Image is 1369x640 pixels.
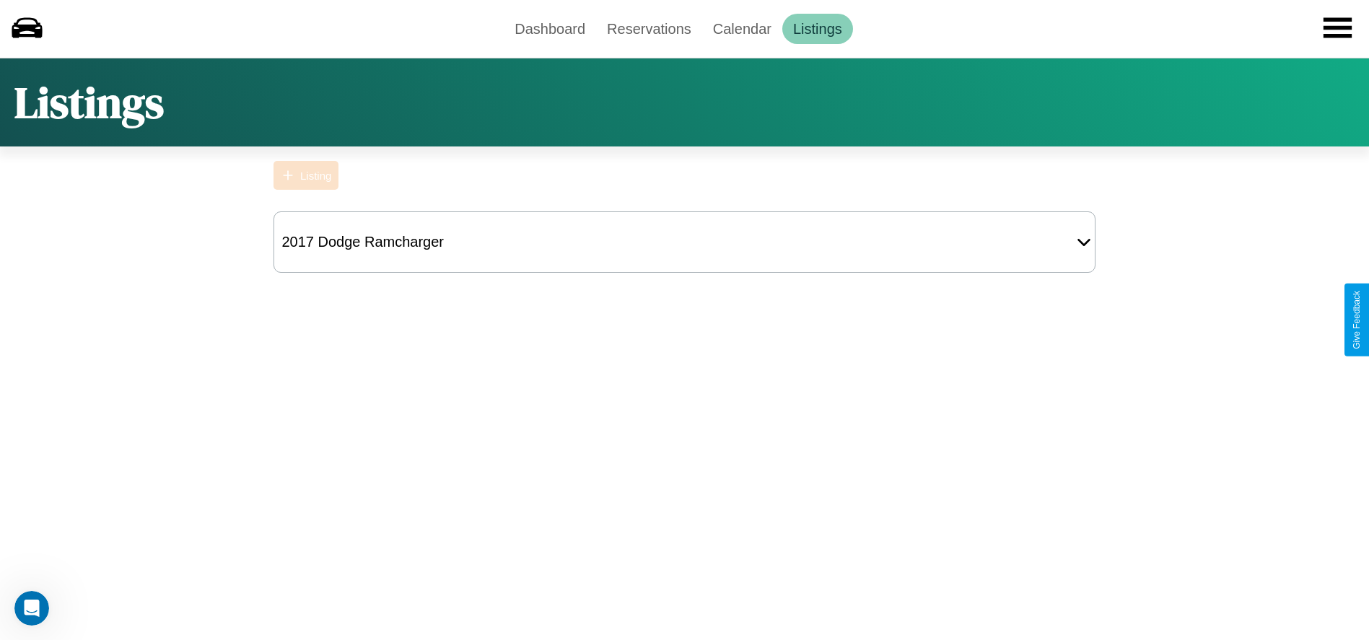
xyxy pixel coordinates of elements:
[1352,291,1362,349] div: Give Feedback
[782,14,853,44] a: Listings
[504,14,596,44] a: Dashboard
[14,73,164,132] h1: Listings
[274,227,451,258] div: 2017 Dodge Ramcharger
[300,170,331,182] div: Listing
[702,14,782,44] a: Calendar
[274,161,338,190] button: Listing
[14,591,49,626] iframe: Intercom live chat
[596,14,702,44] a: Reservations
